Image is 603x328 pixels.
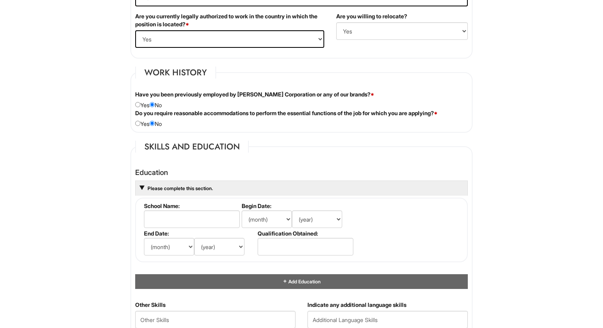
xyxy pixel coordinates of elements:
select: (Yes / No) [135,30,324,48]
label: Do you require reasonable accommodations to perform the essential functions of the job for which ... [135,109,437,117]
label: Indicate any additional language skills [307,301,406,309]
legend: Skills and Education [135,141,249,153]
label: School Name: [144,202,238,209]
a: Add Education [282,279,321,285]
a: Please complete this section. [147,185,213,191]
label: Begin Date: [242,202,352,209]
h4: Education [135,169,468,177]
div: Yes No [129,109,474,128]
div: Yes No [129,90,474,109]
select: (Yes / No) [336,22,468,40]
span: Add Education [288,279,321,285]
legend: Work History [135,67,216,79]
label: Other Skills [135,301,166,309]
label: Qualification Obtained: [258,230,352,237]
label: Are you willing to relocate? [336,12,407,20]
label: End Date: [144,230,254,237]
label: Have you been previously employed by [PERSON_NAME] Corporation or any of our brands? [135,90,374,98]
label: Are you currently legally authorized to work in the country in which the position is located? [135,12,324,28]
